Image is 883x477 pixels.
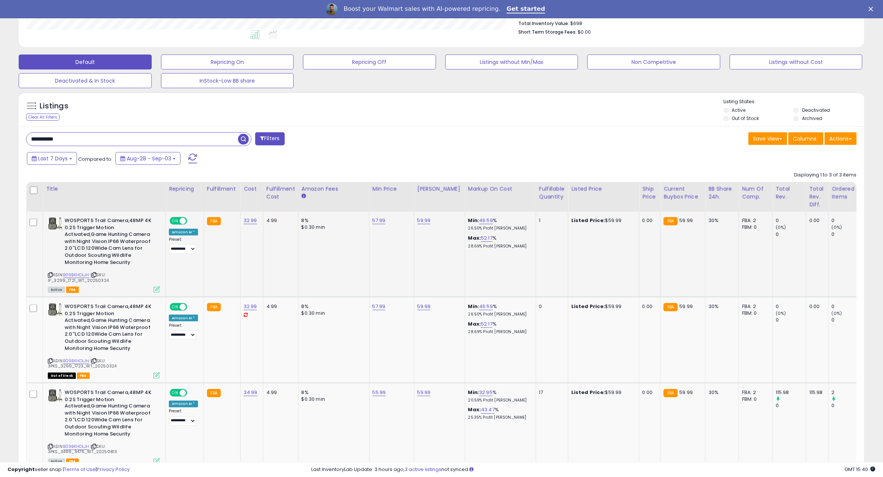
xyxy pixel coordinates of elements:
[48,358,117,369] span: | SKU: 3PKS_3299_1723_WT_20250324
[161,73,294,88] button: InStock-Low BB share
[244,303,257,310] a: 32.99
[680,217,693,224] span: 59.99
[809,217,823,224] div: 0.00
[571,217,633,224] div: $59.99
[832,224,842,230] small: (0%)
[742,303,767,310] div: FBA: 2
[742,389,767,396] div: FBA: 2
[468,234,481,241] b: Max:
[468,389,530,403] div: %
[507,5,545,13] a: Get started
[405,466,441,473] a: 3 active listings
[38,155,68,162] span: Last 7 Days
[479,389,493,396] a: 32.95
[845,466,876,473] span: 2025-09-11 15:40 GMT
[664,389,677,397] small: FBA
[578,28,591,36] span: $0.00
[207,303,221,311] small: FBA
[832,231,862,238] div: 0
[776,403,806,409] div: 0
[518,18,851,27] li: $698
[417,185,462,193] div: [PERSON_NAME]
[326,3,338,15] img: Profile image for Adrian
[417,389,431,396] a: 59.99
[266,217,293,224] div: 4.99
[468,185,533,193] div: Markup on Cost
[169,229,198,236] div: Amazon AI *
[468,217,479,224] b: Min:
[802,115,822,121] label: Archived
[302,310,364,317] div: $0.30 min
[207,389,221,397] small: FBA
[65,389,155,440] b: WOSPORTS Trail Camera,48MP 4K 0.2S Trigger Motion Activated,Game Hunting Camera with Night Vision...
[26,114,59,121] div: Clear All Filters
[708,303,733,310] div: 30%
[468,312,530,317] p: 26.50% Profit [PERSON_NAME]
[311,466,876,473] div: Last InventoryLab Update: 3 hours ago, not synced.
[468,226,530,231] p: 26.50% Profit [PERSON_NAME]
[832,389,862,396] div: 2
[48,217,160,292] div: ASIN:
[63,444,89,450] a: B09BKHDLJH
[776,303,806,310] div: 0
[571,217,605,224] b: Listed Price:
[793,135,817,142] span: Columns
[77,373,90,379] span: FBA
[244,217,257,224] a: 32.99
[468,329,530,335] p: 28.69% Profit [PERSON_NAME]
[468,406,481,413] b: Max:
[169,409,198,426] div: Preset:
[832,310,842,316] small: (0%)
[63,272,89,278] a: B09BKHDLJH
[539,389,562,396] div: 17
[832,217,862,224] div: 0
[169,185,201,193] div: Repricing
[481,234,493,242] a: 52.17
[373,303,386,310] a: 57.99
[169,323,198,340] div: Preset:
[65,303,155,354] b: WOSPORTS Trail Camera,48MP 4K 0.2S Trigger Motion Activated,Game Hunting Camera with Night Vision...
[571,185,636,193] div: Listed Price
[302,303,364,310] div: 8%
[48,303,63,316] img: 51Le9XY9+5L._SL40_.jpg
[642,217,655,224] div: 0.00
[127,155,171,162] span: Aug-28 - Sep-03
[468,303,530,317] div: %
[169,237,198,254] div: Preset:
[302,224,364,231] div: $0.30 min
[664,217,677,225] small: FBA
[19,55,152,70] button: Default
[7,466,130,473] div: seller snap | |
[207,185,237,193] div: Fulfillment
[302,217,364,224] div: 8%
[730,55,863,70] button: Listings without Cost
[48,389,63,402] img: 51Le9XY9+5L._SL40_.jpg
[708,185,736,201] div: BB Share 24h.
[518,20,569,27] b: Total Inventory Value:
[48,459,65,465] span: All listings currently available for purchase on Amazon
[344,5,501,13] div: Boost your Walmart sales with AI-powered repricing.
[809,303,823,310] div: 0.00
[539,217,562,224] div: 1
[742,224,767,231] div: FBM: 0
[468,217,530,231] div: %
[832,403,862,409] div: 0
[708,217,733,224] div: 30%
[539,303,562,310] div: 0
[776,317,806,323] div: 0
[244,389,257,396] a: 34.99
[445,55,578,70] button: Listings without Min/Max
[664,185,702,201] div: Current Buybox Price
[832,185,859,201] div: Ordered Items
[571,389,605,396] b: Listed Price:
[170,304,180,310] span: ON
[468,389,479,396] b: Min:
[169,401,198,407] div: Amazon AI *
[680,389,693,396] span: 59.99
[417,217,431,224] a: 59.99
[481,320,493,328] a: 52.17
[742,185,769,201] div: Num of Comp.
[417,303,431,310] a: 59.99
[481,406,495,414] a: 43.47
[373,217,386,224] a: 57.99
